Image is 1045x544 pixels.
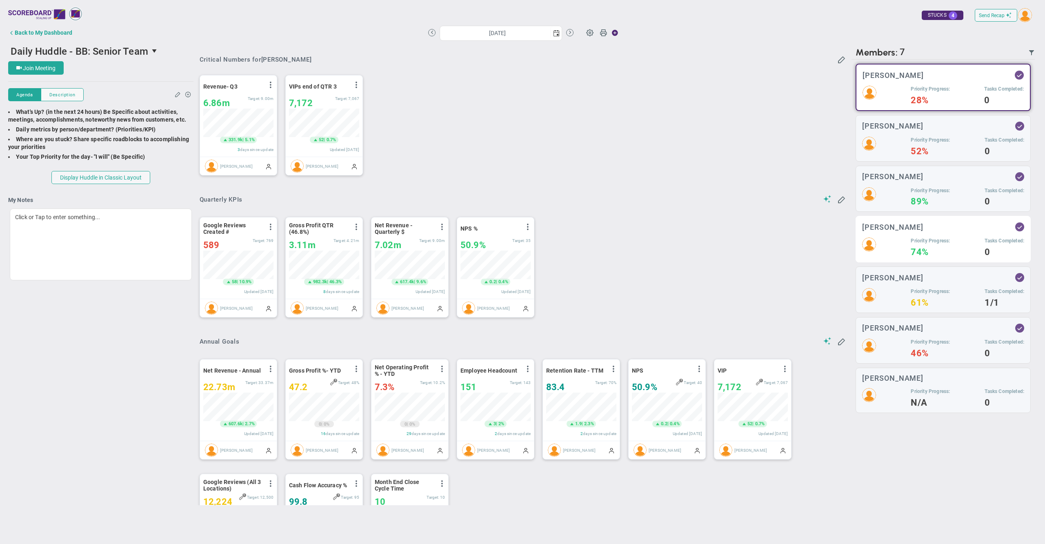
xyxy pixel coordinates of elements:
[1016,72,1022,78] div: Updated Status
[326,289,359,294] span: days since update
[313,279,327,285] span: 982.3k
[436,447,443,453] span: Manually Updated
[672,431,702,436] span: Updated [DATE]
[335,96,347,101] span: Target:
[985,339,1024,346] h5: Tasks Completed:
[862,324,923,332] h3: [PERSON_NAME]
[1018,8,1032,22] img: 200761.Person.photo
[477,448,510,453] span: [PERSON_NAME]
[245,380,257,385] span: Target:
[911,187,950,194] h5: Priority Progress:
[375,382,395,392] span: 7.3%
[333,496,337,500] span: Original Target that is linked 1 time
[326,137,336,142] span: 0.7%
[911,399,950,406] h4: N/A
[265,447,271,453] span: Manually Updated
[203,382,235,392] span: 22,726,200
[306,448,338,453] span: [PERSON_NAME]
[351,305,357,311] span: Manually Updated
[460,367,517,374] span: Employee Headcount
[51,171,150,184] button: Display Huddle in Classic Layout
[1017,275,1023,280] div: Updated Status
[462,302,475,315] img: Mark Mullane
[523,380,530,385] span: 143
[522,447,529,453] span: Manually Updated
[203,367,261,374] span: Net Revenue - Annual
[8,61,64,75] button: Join Meeting
[203,83,238,90] span: Revenue- Q3
[979,13,1005,18] span: Send Recap
[306,164,338,169] span: [PERSON_NAME]
[242,137,244,142] span: |
[498,279,508,284] span: 0.4%
[862,374,923,382] h3: [PERSON_NAME]
[600,29,607,40] span: Print Huddle
[862,274,923,282] h3: [PERSON_NAME]
[911,299,950,306] h4: 61%
[375,479,434,492] span: Month End Close Cycle Time
[493,421,496,427] span: 3
[375,240,401,250] span: 7,016,800
[203,240,219,250] span: 589
[220,306,253,311] span: [PERSON_NAME]
[432,238,445,243] span: 9,000,000
[16,126,156,133] strong: Daily metrics by person/department? (Priorities/KPI)
[347,238,359,243] span: 4,212,000
[667,421,668,426] span: |
[375,497,385,507] span: 10
[911,249,950,256] h4: 74%
[862,173,923,180] h3: [PERSON_NAME]
[719,444,732,457] img: Marty Schulz
[581,421,583,426] span: |
[338,380,350,385] span: Target:
[477,306,510,311] span: [PERSON_NAME]
[525,238,530,243] span: 35
[318,137,323,143] span: 52
[200,338,240,345] span: Annual Goals
[375,364,434,377] span: Net Operating Profit % - YTD
[414,279,415,284] span: |
[756,381,760,385] span: Original Target that is linked 1 time
[510,380,522,385] span: Target:
[862,187,876,201] img: 200874.Person.photo
[411,431,445,436] span: days since update
[632,382,657,392] span: 50.9%
[563,448,596,453] span: [PERSON_NAME]
[220,164,253,169] span: [PERSON_NAME]
[376,444,389,457] img: Jake Clever
[203,497,232,507] span: 12,224
[289,83,337,90] span: VIPs end of QTR 3
[291,160,304,173] img: Marty Schulz
[661,421,667,427] span: 0.2
[200,196,243,203] span: Quarterly KPIs
[205,160,218,173] img: Jake Clever
[734,448,767,453] span: [PERSON_NAME]
[595,380,607,385] span: Target:
[265,163,271,169] span: Manually Updated
[1017,325,1023,331] div: Updated Status
[324,137,325,142] span: |
[911,288,950,295] h5: Priority Progress:
[289,240,316,250] span: 3,106,000
[837,55,845,63] span: Edit or Add Critical Numbers
[231,279,236,285] span: 58
[863,71,924,79] h3: [PERSON_NAME]
[460,382,476,392] span: 151
[462,444,475,457] img: Jake Clever
[420,380,432,385] span: Target:
[375,222,434,235] span: Net Revenue - Quarterly $
[837,337,845,345] span: Edit My KPIs
[427,495,439,500] span: Target:
[8,88,41,101] button: Agenda
[1028,49,1035,56] span: Filter Updated Members
[229,137,242,143] span: 331.9k
[985,399,1024,406] h4: 0
[546,382,565,392] span: 83.4
[856,47,897,58] span: Members:
[433,380,445,385] span: 10.2%
[755,421,765,426] span: 0.7%
[321,431,326,436] span: 16
[391,306,424,311] span: [PERSON_NAME]
[862,122,923,130] h3: [PERSON_NAME]
[911,388,950,395] h5: Priority Progress:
